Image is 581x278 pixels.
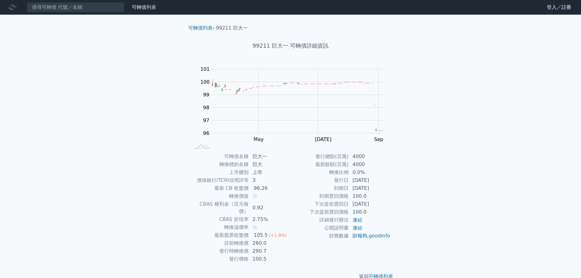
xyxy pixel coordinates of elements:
a: 可轉債列表 [132,4,156,10]
td: 100.5 [249,255,291,263]
a: 連結 [353,225,362,231]
span: (+1.9%) [269,233,287,238]
td: 到期日 [291,184,349,192]
span: 無 [253,224,257,230]
tspan: 101 [200,66,210,72]
td: 0.0% [349,168,391,176]
div: 105.5 [253,232,269,239]
tspan: 99 [203,92,209,98]
td: 下次提前賣回日 [291,200,349,208]
tspan: 96 [203,130,209,136]
td: 發行價格 [191,255,249,263]
td: 下次提前賣回價格 [291,208,349,216]
td: 目前轉換價 [191,239,249,247]
td: 最新餘額(百萬) [291,161,349,168]
td: 巨大 [249,161,291,168]
tspan: 98 [203,105,209,110]
td: 發行日 [291,176,349,184]
div: 96.26 [253,185,269,192]
a: 連結 [353,217,362,223]
g: Chart [197,66,393,142]
a: goodinfo [369,233,390,239]
td: 0.92 [249,200,291,215]
span: 無 [253,193,257,199]
td: CBAS 權利金（百元報價） [191,200,249,215]
td: 上市櫃別 [191,168,249,176]
td: , [349,232,391,240]
td: 100.0 [349,208,391,216]
td: 上市 [249,168,291,176]
td: 100.0 [349,192,391,200]
li: › [188,24,214,32]
tspan: [DATE] [315,136,332,142]
td: [DATE] [349,176,391,184]
a: 登入／註冊 [542,2,576,12]
tspan: 97 [203,117,209,123]
td: 到期賣回價格 [291,192,349,200]
td: 2.75% [249,215,291,223]
td: 3 [249,176,291,184]
td: [DATE] [349,200,391,208]
input: 搜尋可轉債 代號／名稱 [27,2,124,13]
tspan: May [253,136,264,142]
td: 可轉債名稱 [191,153,249,161]
td: CBAS 折現率 [191,215,249,223]
div: 聊天小工具 [551,249,581,278]
td: 發行總額(百萬) [291,153,349,161]
a: 財報狗 [353,233,367,239]
li: 99211 巨大一 [216,24,248,32]
td: 擔保銀行/TCRI信用評等 [191,176,249,184]
td: 260.0 [249,239,291,247]
a: 可轉債列表 [188,25,213,31]
tspan: Sep [374,136,383,142]
td: 最新 CB 收盤價 [191,184,249,192]
iframe: Chat Widget [551,249,581,278]
h1: 99211 巨大一 可轉債詳細資訊 [183,42,398,50]
tspan: 100 [200,79,210,85]
td: 巨大一 [249,153,291,161]
td: 4000 [349,161,391,168]
td: 發行時轉換價 [191,247,249,255]
td: 轉換溢價率 [191,223,249,231]
td: 公開說明書 [291,224,349,232]
td: 財務數據 [291,232,349,240]
td: 轉換標的名稱 [191,161,249,168]
td: 290.7 [249,247,291,255]
td: 詳細發行辦法 [291,216,349,224]
td: [DATE] [349,184,391,192]
td: 4000 [349,153,391,161]
td: 轉換比例 [291,168,349,176]
td: 轉換價值 [191,192,249,200]
td: 最新股票收盤價 [191,231,249,239]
